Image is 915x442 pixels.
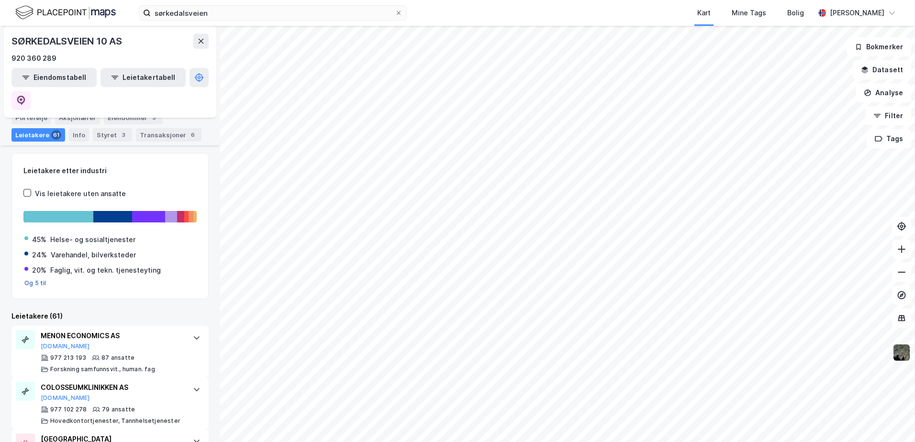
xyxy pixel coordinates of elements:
div: 3 [119,130,128,140]
div: 20% [32,265,46,276]
div: COLOSSEUMKLINIKKEN AS [41,382,183,393]
div: 920 360 289 [11,53,56,64]
button: Filter [865,106,911,125]
button: Datasett [853,60,911,79]
div: 6 [188,130,198,140]
div: 24% [32,249,47,261]
iframe: Chat Widget [867,396,915,442]
div: Bolig [787,7,804,19]
div: 61 [51,130,61,140]
div: Kontrollprogram for chat [867,396,915,442]
div: Varehandel, bilverksteder [51,249,136,261]
button: [DOMAIN_NAME] [41,343,90,350]
div: Leietakere (61) [11,310,209,322]
div: 45% [32,234,46,245]
div: Helse- og sosialtjenester [50,234,135,245]
button: [DOMAIN_NAME] [41,394,90,402]
div: Leietakere etter industri [23,165,197,177]
button: Og 5 til [24,279,46,287]
div: 87 ansatte [101,354,134,362]
button: Bokmerker [847,37,911,56]
div: Transaksjoner [136,128,201,142]
div: [PERSON_NAME] [830,7,884,19]
button: Analyse [856,83,911,102]
div: Faglig, vit. og tekn. tjenesteyting [50,265,161,276]
div: Kart [697,7,711,19]
div: 977 213 193 [50,354,86,362]
div: Vis leietakere uten ansatte [35,188,126,199]
button: Leietakertabell [100,68,186,87]
input: Søk på adresse, matrikkel, gårdeiere, leietakere eller personer [151,6,395,20]
div: Styret [93,128,132,142]
div: MENON ECONOMICS AS [41,330,183,342]
div: 79 ansatte [102,406,135,413]
div: 977 102 278 [50,406,87,413]
img: logo.f888ab2527a4732fd821a326f86c7f29.svg [15,4,116,21]
div: Mine Tags [732,7,766,19]
img: 9k= [893,343,911,362]
div: Hovedkontortjenester, Tannhelsetjenester [50,417,180,425]
div: Info [69,128,89,142]
button: Eiendomstabell [11,68,97,87]
div: SØRKEDALSVEIEN 10 AS [11,33,124,49]
button: Tags [867,129,911,148]
div: Leietakere [11,128,65,142]
div: Forskning samfunnsvit., human. fag [50,365,155,373]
